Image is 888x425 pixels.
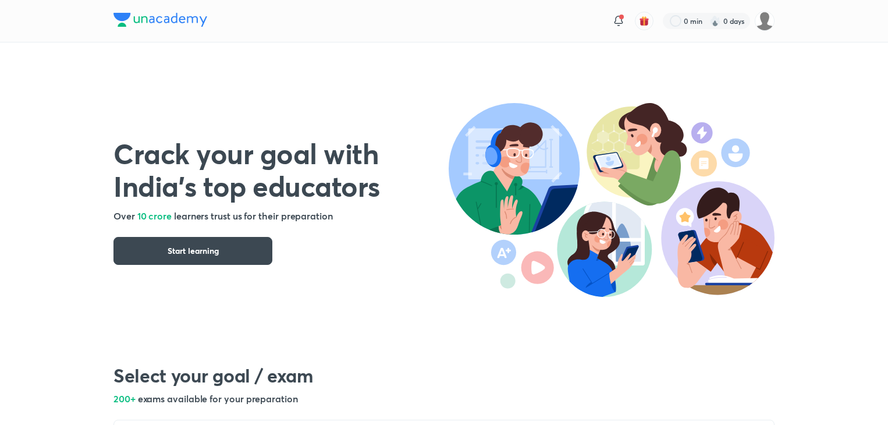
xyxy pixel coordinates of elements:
img: header [449,103,775,297]
h5: 200+ [113,392,775,406]
h2: Select your goal / exam [113,364,775,387]
span: Start learning [168,245,219,257]
button: Start learning [113,237,272,265]
img: avatar [639,16,649,26]
span: 10 crore [137,210,172,222]
span: exams available for your preparation [138,392,298,405]
img: Company Logo [113,13,207,27]
img: streak [709,15,721,27]
img: Rahul Kumar [755,11,775,31]
h5: Over learners trust us for their preparation [113,209,449,223]
button: avatar [635,12,653,30]
h1: Crack your goal with India’s top educators [113,137,449,202]
a: Company Logo [113,13,207,30]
